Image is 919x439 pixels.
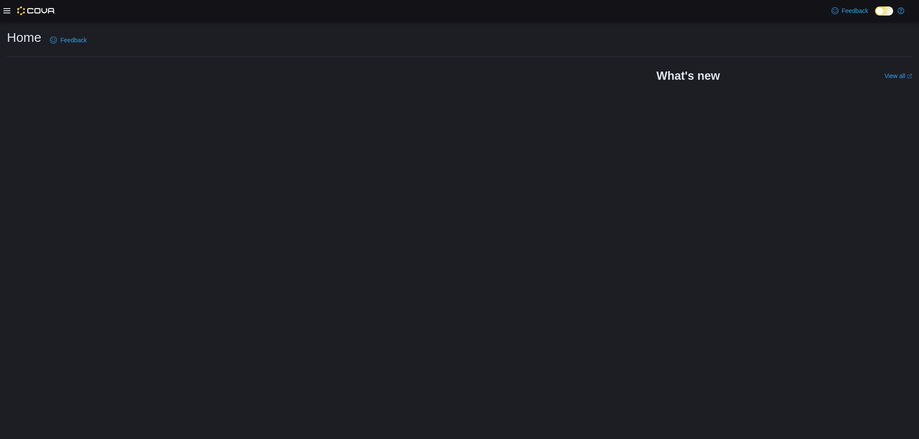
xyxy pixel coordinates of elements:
[907,74,912,79] svg: External link
[885,72,912,79] a: View allExternal link
[60,36,87,44] span: Feedback
[47,31,90,49] a: Feedback
[842,6,868,15] span: Feedback
[875,6,893,16] input: Dark Mode
[17,6,56,15] img: Cova
[657,69,720,83] h2: What's new
[7,29,41,46] h1: Home
[828,2,872,19] a: Feedback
